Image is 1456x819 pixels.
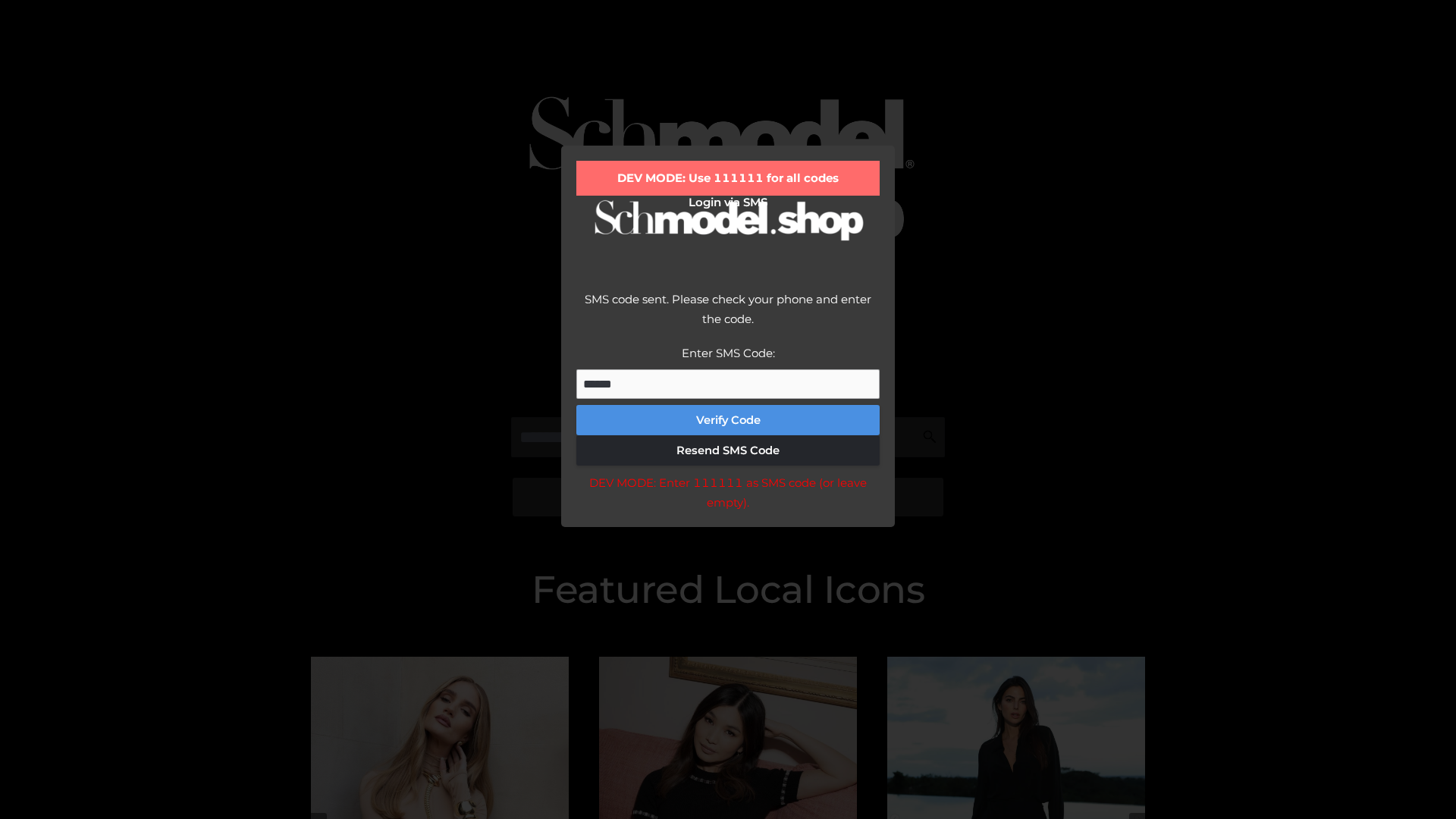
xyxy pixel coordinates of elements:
[576,290,880,344] div: SMS code sent. Please check your phone and enter the code.
[576,196,880,209] h2: Login via SMS
[682,346,775,360] label: Enter SMS Code:
[576,435,880,466] button: Resend SMS Code
[576,473,880,512] div: DEV MODE: Enter 111111 as SMS code (or leave empty).
[576,161,880,196] div: DEV MODE: Use 111111 for all codes
[576,405,880,435] button: Verify Code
